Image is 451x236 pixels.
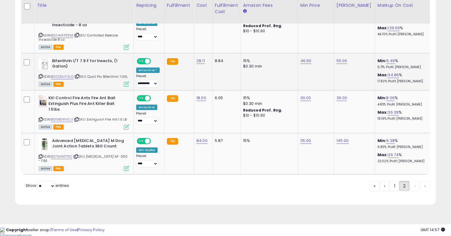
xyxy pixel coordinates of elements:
[39,124,52,130] span: All listings currently available for purchase on Amazon
[377,25,388,31] b: Max:
[243,108,283,113] b: Reduced Prof. Rng.
[377,25,428,36] div: %
[39,82,52,87] span: All listings currently available for purchase on Amazon
[243,58,293,64] div: 15%
[39,45,52,50] span: All listings currently available for purchase on Amazon
[399,181,409,191] a: 2
[377,110,428,121] div: %
[384,183,385,189] span: ‹
[243,101,293,106] div: $0.30 min
[196,58,205,64] a: 28.11
[243,29,293,34] div: $10 - $10.90
[39,33,118,42] span: | SKU: Controlled Release Insecticide 8 oz
[300,138,311,144] a: 115.00
[136,74,160,88] div: Preset:
[53,45,64,50] span: FBA
[377,138,428,149] div: %
[337,95,347,101] a: 36.00
[243,23,283,28] b: Reduced Prof. Rng.
[51,33,73,38] a: B004HFPZRM
[39,95,47,107] img: 41j-yy+6UYS._SL40_.jpg
[386,58,395,64] a: 9.46
[150,96,160,101] span: OFF
[26,183,69,188] span: Show: entries
[136,147,158,153] div: Win BuyBox
[136,2,162,8] div: Repricing
[52,138,125,151] b: Advanced [MEDICAL_DATA] M Dog Joint Action Tablets 360 Count
[243,95,293,101] div: 15%
[300,2,331,8] div: Min Price
[243,8,247,14] small: Amazon Fees.
[196,2,210,8] div: Cost
[39,138,51,150] img: 31i-d5ShxxL._SL40_.jpg
[377,109,388,115] b: Max:
[167,58,178,65] small: FBA
[150,58,160,64] span: OFF
[52,58,125,71] b: Bifenthrin I/T 7.9 F for Insects, (1 Gallon)
[74,74,128,79] span: | SKU: Quali Pro Bifenthrin 1 GAL
[377,152,428,163] div: %
[377,95,387,101] b: Min:
[377,32,428,36] p: 44.70% Profit [PERSON_NAME]
[51,117,73,122] a: B015BSWVCU
[215,58,236,64] div: 8.84
[300,95,311,101] a: 30.00
[390,181,399,191] a: 1
[377,145,428,149] p: 6.85% Profit [PERSON_NAME]
[388,152,399,158] a: 39.74
[37,2,131,8] div: Title
[39,138,129,170] div: ASIN:
[136,68,160,73] div: Amazon AI *
[167,95,178,102] small: FBA
[150,138,160,143] span: OFF
[215,138,236,143] div: 5.87
[243,64,293,69] div: $0.30 min
[137,96,145,101] span: ON
[196,95,206,101] a: 18.00
[39,166,52,171] span: All listings currently available for purchase on Amazon
[39,58,51,70] img: 419Dl84bmdL._SL40_.jpg
[215,2,238,15] div: Fulfillment Cost
[300,58,312,64] a: 46.60
[167,2,191,8] div: Fulfillment
[377,2,430,8] div: Markup on Cost
[377,159,428,163] p: 23.02% Profit [PERSON_NAME]
[167,138,178,145] small: FBA
[51,154,72,159] a: B076HNT7KC
[39,11,129,49] div: ASIN:
[136,27,160,41] div: Preset:
[337,2,372,8] div: [PERSON_NAME]
[51,74,74,79] a: B00DGUY2LO
[53,82,64,87] span: FBA
[388,72,399,78] a: 34.86
[137,138,145,143] span: ON
[377,58,428,69] div: %
[49,95,122,114] b: Kill Control Fire Ants Fire Ant Bait Extinguish Plus Fire Ant Killer Bait 1.5lbs
[53,166,64,171] span: FBA
[386,138,395,144] a: 9.38
[377,58,387,64] b: Min:
[74,117,127,122] span: | SKU: Extinguish Fire Ant 1.5 LB
[39,95,129,129] div: ASIN:
[388,109,399,115] a: 36.39
[243,138,293,143] div: 15%
[39,154,128,163] span: | SKU: [MEDICAL_DATA] M- 360 - FBA
[386,95,395,101] a: 8.06
[136,154,160,168] div: Preset:
[377,72,388,78] b: Max:
[215,95,236,101] div: 6.05
[377,117,428,121] p: 18.19% Profit [PERSON_NAME]
[377,152,388,158] b: Max:
[196,138,208,144] a: 84.00
[377,95,428,106] div: %
[377,65,428,69] p: 5.71% Profit [PERSON_NAME]
[53,124,64,130] span: FBA
[243,113,293,118] div: $10 - $10.90
[137,58,145,64] span: ON
[136,112,160,125] div: Preset:
[337,138,349,144] a: 145.00
[374,183,375,189] span: «
[377,102,428,107] p: 4.83% Profit [PERSON_NAME]
[243,2,295,8] div: Amazon Fees
[39,58,129,86] div: ASIN:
